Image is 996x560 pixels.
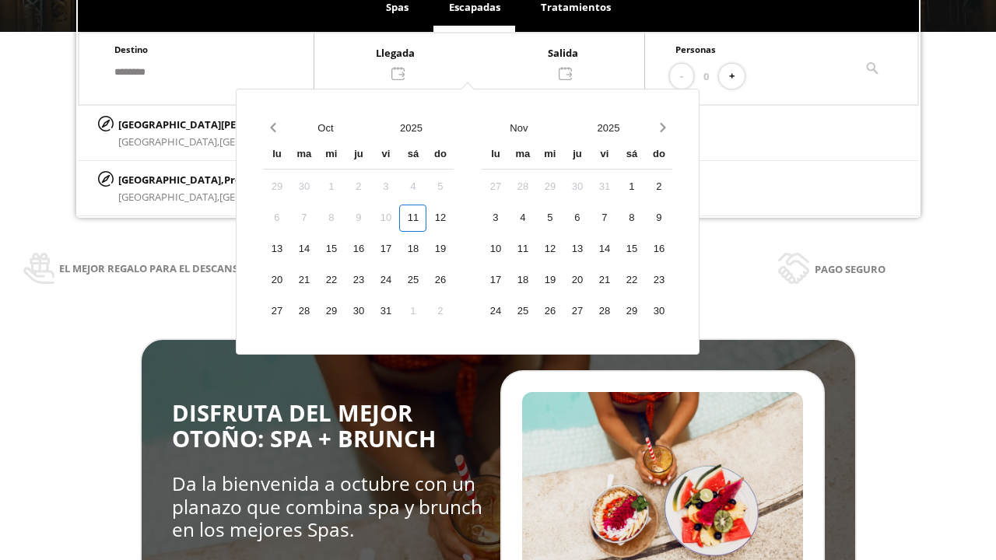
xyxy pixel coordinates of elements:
[563,173,591,201] div: 30
[645,298,672,325] div: 30
[372,236,399,263] div: 17
[290,267,317,294] div: 21
[670,64,693,89] button: -
[536,142,563,169] div: mi
[290,205,317,232] div: 7
[263,173,454,325] div: Calendar days
[219,135,318,149] span: [GEOGRAPHIC_DATA]
[345,236,372,263] div: 16
[263,142,454,325] div: Calendar wrapper
[263,142,290,169] div: lu
[118,190,219,204] span: [GEOGRAPHIC_DATA],
[618,205,645,232] div: 8
[653,114,672,142] button: Next month
[482,205,509,232] div: 3
[317,173,345,201] div: 1
[509,267,536,294] div: 18
[224,173,272,187] span: Provincia
[563,298,591,325] div: 27
[482,142,509,169] div: lu
[114,44,148,55] span: Destino
[219,190,318,204] span: [GEOGRAPHIC_DATA]
[118,171,318,188] p: [GEOGRAPHIC_DATA],
[591,142,618,169] div: vi
[345,298,372,325] div: 30
[618,142,645,169] div: sá
[290,173,317,201] div: 30
[618,267,645,294] div: 22
[290,236,317,263] div: 14
[317,267,345,294] div: 22
[618,173,645,201] div: 1
[509,236,536,263] div: 11
[317,298,345,325] div: 29
[172,397,436,454] span: DISFRUTA DEL MEJOR OTOÑO: SPA + BRUNCH
[263,114,282,142] button: Previous month
[563,205,591,232] div: 6
[372,173,399,201] div: 3
[345,142,372,169] div: ju
[368,114,454,142] button: Open years overlay
[482,142,672,325] div: Calendar wrapper
[399,142,426,169] div: sá
[317,236,345,263] div: 15
[645,173,672,201] div: 2
[482,267,509,294] div: 17
[263,267,290,294] div: 20
[482,298,509,325] div: 24
[426,236,454,263] div: 19
[703,68,709,85] span: 0
[426,205,454,232] div: 12
[345,173,372,201] div: 2
[536,205,563,232] div: 5
[509,298,536,325] div: 25
[536,173,563,201] div: 29
[591,205,618,232] div: 7
[263,173,290,201] div: 29
[591,267,618,294] div: 21
[815,261,886,278] span: Pago seguro
[482,173,672,325] div: Calendar days
[118,135,219,149] span: [GEOGRAPHIC_DATA],
[536,267,563,294] div: 19
[536,298,563,325] div: 26
[426,298,454,325] div: 2
[563,267,591,294] div: 20
[372,142,399,169] div: vi
[290,142,317,169] div: ma
[399,267,426,294] div: 25
[591,173,618,201] div: 31
[59,260,305,277] span: El mejor regalo para el descanso y la salud
[263,205,290,232] div: 6
[509,205,536,232] div: 4
[118,116,340,133] p: [GEOGRAPHIC_DATA][PERSON_NAME],
[345,205,372,232] div: 9
[372,205,399,232] div: 10
[509,173,536,201] div: 28
[345,267,372,294] div: 23
[482,236,509,263] div: 10
[372,298,399,325] div: 31
[591,298,618,325] div: 28
[372,267,399,294] div: 24
[645,205,672,232] div: 9
[563,142,591,169] div: ju
[675,44,716,55] span: Personas
[426,173,454,201] div: 5
[618,236,645,263] div: 15
[263,236,290,263] div: 13
[172,471,482,542] span: Da la bienvenida a octubre con un planazo que combina spa y brunch en los mejores Spas.
[263,298,290,325] div: 27
[645,267,672,294] div: 23
[482,173,509,201] div: 27
[290,298,317,325] div: 28
[474,114,563,142] button: Open months overlay
[426,267,454,294] div: 26
[563,236,591,263] div: 13
[618,298,645,325] div: 29
[399,205,426,232] div: 11
[645,142,672,169] div: do
[399,236,426,263] div: 18
[645,236,672,263] div: 16
[399,298,426,325] div: 1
